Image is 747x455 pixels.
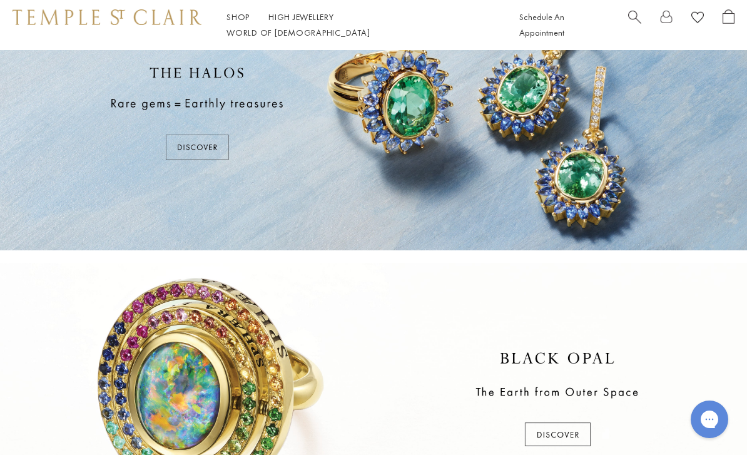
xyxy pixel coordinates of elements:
a: ShopShop [226,11,250,23]
a: View Wishlist [691,9,704,29]
a: Search [628,9,641,41]
a: High JewelleryHigh Jewellery [268,11,334,23]
iframe: Gorgias live chat messenger [684,396,734,442]
a: Schedule An Appointment [519,11,564,38]
a: World of [DEMOGRAPHIC_DATA]World of [DEMOGRAPHIC_DATA] [226,27,370,38]
nav: Main navigation [226,9,491,41]
img: Temple St. Clair [13,9,201,24]
a: Open Shopping Bag [723,9,734,41]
